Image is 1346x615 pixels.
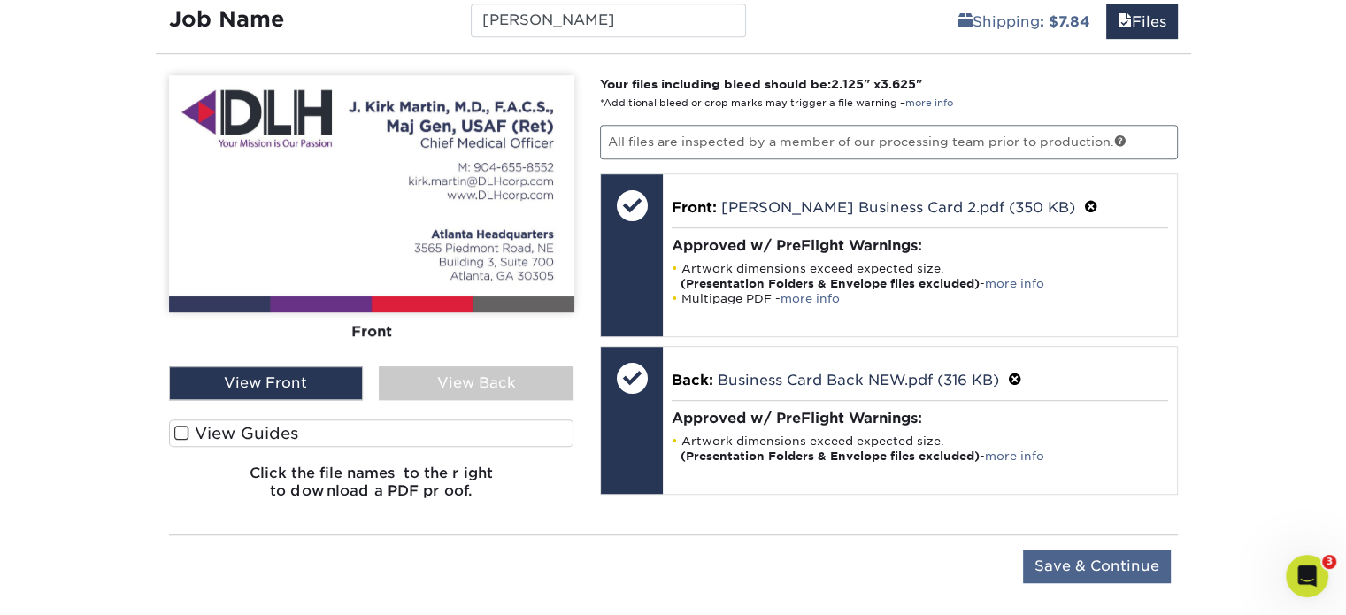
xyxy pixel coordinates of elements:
span: 3.625 [881,77,916,91]
strong: (Presentation Folders & Envelope files excluded) [681,450,980,463]
a: more info [985,450,1044,463]
li: Multipage PDF - [672,291,1168,306]
a: Business Card Back NEW.pdf (316 KB) [718,372,999,388]
strong: (Presentation Folders & Envelope files excluded) [681,277,980,290]
a: Shipping: $7.84 [947,4,1102,39]
a: more info [985,277,1044,290]
span: Back: [672,372,713,388]
div: Front [169,311,574,350]
strong: Your files including bleed should be: " x " [600,77,922,91]
h4: Approved w/ PreFlight Warnings: [672,237,1168,254]
span: 3 [1322,555,1336,569]
span: shipping [958,13,973,30]
iframe: Intercom live chat [1286,555,1328,597]
small: *Additional bleed or crop marks may trigger a file warning – [600,97,953,109]
h4: Approved w/ PreFlight Warnings: [672,410,1168,427]
p: All files are inspected by a member of our processing team prior to production. [600,125,1178,158]
input: Enter a job name [471,4,746,37]
li: Artwork dimensions exceed expected size. - [672,261,1168,291]
span: 2.125 [831,77,864,91]
a: more info [905,97,953,109]
div: View Back [379,366,573,400]
span: Front: [672,199,717,216]
label: View Guides [169,419,574,447]
a: more info [781,292,840,305]
div: View Front [169,366,364,400]
a: [PERSON_NAME] Business Card 2.pdf (350 KB) [721,199,1075,216]
li: Artwork dimensions exceed expected size. - [672,434,1168,464]
input: Save & Continue [1023,550,1171,583]
iframe: Google Customer Reviews [4,561,150,609]
a: Files [1106,4,1178,39]
span: files [1118,13,1132,30]
b: : $7.84 [1040,13,1090,30]
strong: Job Name [169,6,284,32]
h6: Click the file names to the right to download a PDF proof. [169,465,574,512]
